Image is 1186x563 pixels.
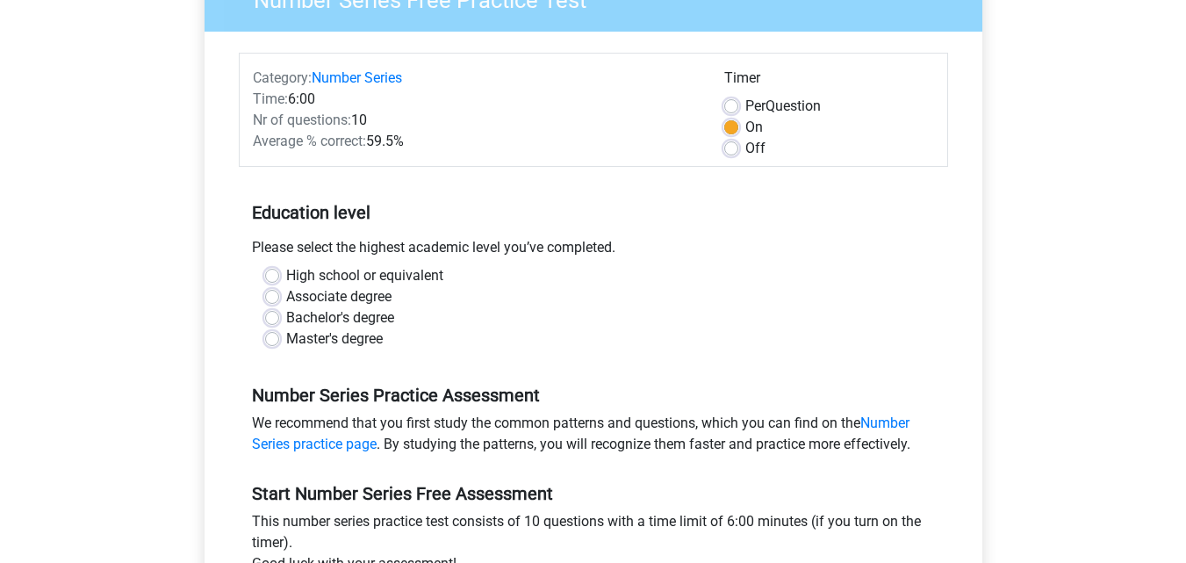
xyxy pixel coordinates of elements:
a: Number Series practice page [252,415,909,452]
div: Timer [724,68,934,96]
div: We recommend that you first study the common patterns and questions, which you can find on the . ... [239,413,948,462]
h5: Start Number Series Free Assessment [252,483,935,504]
div: 10 [240,110,711,131]
label: High school or equivalent [286,265,443,286]
div: 59.5% [240,131,711,152]
span: Average % correct: [253,133,366,149]
div: Please select the highest academic level you’ve completed. [239,237,948,265]
span: Nr of questions: [253,112,351,128]
span: Time: [253,90,288,107]
label: Off [745,138,766,159]
label: Bachelor's degree [286,307,394,328]
span: Category: [253,69,312,86]
label: Associate degree [286,286,392,307]
div: 6:00 [240,89,711,110]
label: Question [745,96,821,117]
label: On [745,117,763,138]
label: Master's degree [286,328,383,350]
span: Per [745,97,766,114]
a: Number Series [312,69,402,86]
h5: Number Series Practice Assessment [252,385,935,406]
h5: Education level [252,195,935,230]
